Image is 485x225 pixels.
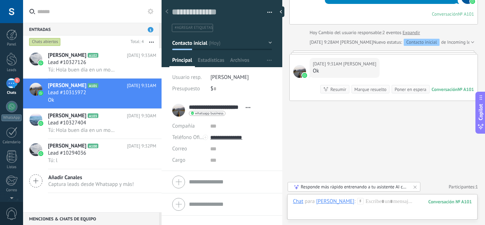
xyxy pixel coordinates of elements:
[88,83,98,88] span: A101
[343,60,376,68] span: Cirilo Eduardo Prieto
[38,91,43,96] img: icon
[14,77,20,83] span: 1
[382,29,401,36] span: 2 eventos
[477,104,484,120] span: Copilot
[88,144,98,148] span: A100
[127,82,156,89] span: [DATE] 9:31AM
[38,121,43,126] img: icon
[172,157,185,163] span: Cargo
[38,60,43,65] img: icon
[302,73,307,78] img: waba.svg
[172,74,202,81] span: Usuario resp.
[1,114,22,121] div: WhatsApp
[172,120,205,132] div: Compañía
[48,59,86,66] span: Lead #10327126
[449,184,478,190] a: Participantes:1
[175,25,213,30] span: #agregar etiquetas
[310,29,318,36] div: Hoy
[373,39,477,46] div: de Incoming leads
[48,112,86,119] span: [PERSON_NAME]
[48,181,134,188] span: Captura leads desde Whatsapp y más!
[1,68,22,73] div: Leads
[88,53,98,58] span: A102
[128,38,144,45] div: Total: 4
[127,112,156,119] span: [DATE] 9:30AM
[1,165,22,170] div: Listas
[48,143,86,150] span: [PERSON_NAME]
[373,39,402,46] span: Nuevo estatus:
[23,48,162,78] a: avataricon[PERSON_NAME]A102[DATE] 9:33AMLead #10327126Tú: Hola buen día en un momento te escribo ...
[313,68,376,75] div: Ok
[172,83,205,95] div: Presupuesto
[432,86,458,92] div: Conversación
[23,139,162,169] a: avataricon[PERSON_NAME]A100[DATE] 9:32PMLead #10294036Tú: l
[301,184,408,190] div: Responde más rápido entrenando a tu asistente AI con tus fuentes de datos
[48,52,86,59] span: [PERSON_NAME]
[305,198,315,205] span: para
[277,6,284,17] div: Ocultar
[48,82,86,89] span: [PERSON_NAME]
[458,86,474,92] div: № A101
[1,91,22,95] div: Chats
[211,74,249,81] span: [PERSON_NAME]
[354,86,386,93] div: Marque resuelto
[316,198,354,204] div: Cirilo Eduardo Prieto
[23,212,159,225] div: Menciones & Chats de equipo
[127,52,156,59] span: [DATE] 9:33AM
[394,86,426,93] div: Poner en espera
[172,134,209,141] span: Teléfono Oficina
[340,39,373,45] span: silvia artunduaga
[38,151,43,156] img: icon
[48,119,86,127] span: Lead #10327404
[428,199,472,205] div: 101
[172,72,205,83] div: Usuario resp.
[354,198,355,205] span: :
[48,127,117,134] span: Tú: Hola buen día en un momento te escribo desde mi número personal
[88,113,98,118] span: A103
[48,66,117,73] span: Tú: Hola buen día en un momento te escribo desde mi número personal
[23,109,162,139] a: avataricon[PERSON_NAME]A103[DATE] 9:30AMLead #10327404Tú: Hola buen día en un momento te escribo ...
[127,143,156,150] span: [DATE] 9:32PM
[172,57,192,67] span: Principal
[172,155,205,166] div: Cargo
[403,29,420,36] a: Expandir
[404,39,439,46] div: Contacto inicial
[48,174,134,181] span: Añadir Canales
[330,86,346,93] div: Resumir
[29,38,61,46] div: Chats abiertos
[48,97,54,103] span: Ok
[48,150,86,157] span: Lead #10294036
[1,188,22,193] div: Correo
[48,89,86,96] span: Lead #10315972
[230,57,249,67] span: Archivos
[211,83,272,95] div: $
[172,132,205,143] button: Teléfono Oficina
[475,184,478,190] span: 1
[48,157,58,164] span: Tú: l
[1,42,22,47] div: Panel
[432,11,458,17] div: Conversación
[310,29,420,36] div: Cambio del usuario responsable:
[172,143,187,155] button: Correo
[310,39,340,46] div: [DATE] 9:28AM
[172,85,200,92] span: Presupuesto
[148,27,153,32] span: 1
[23,23,159,36] div: Entradas
[198,57,224,67] span: Estadísticas
[195,112,223,115] span: whatsapp business
[293,65,306,78] span: Cirilo Eduardo Prieto
[23,79,162,108] a: avataricon[PERSON_NAME]A101[DATE] 9:31AMLead #10315972Ok
[1,140,22,145] div: Calendario
[172,145,187,152] span: Correo
[458,11,474,17] div: № A101
[313,60,343,68] div: [DATE] 9:31AM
